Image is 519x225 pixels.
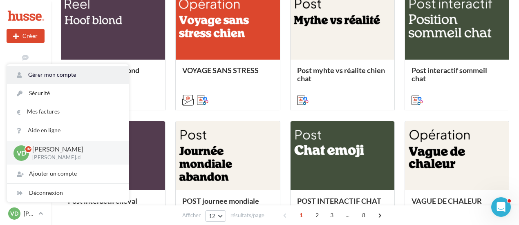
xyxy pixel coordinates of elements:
span: 2 [311,209,324,222]
span: VOYAGE SANS STRESS [182,66,259,75]
div: Ajouter un compte [7,165,129,183]
p: [PERSON_NAME] [32,145,116,154]
span: POST INTERACTIF CHAT [297,196,381,205]
span: résultats/page [230,212,264,219]
button: Créer [7,29,45,43]
div: Déconnexion [7,184,129,202]
a: Sollicitation d'avis [7,51,45,79]
div: Nouvelle campagne [7,29,45,43]
button: 12 [205,210,226,222]
span: VD [17,148,26,158]
span: VD [10,209,18,218]
a: VD [PERSON_NAME] [7,206,45,221]
a: Aide en ligne [7,121,129,140]
p: [PERSON_NAME].d [32,154,116,161]
p: [PERSON_NAME] [24,209,35,218]
a: Sécurité [7,84,129,102]
a: Gérer mon compte [7,66,129,84]
span: Sollicitation d'avis [11,63,40,78]
span: 8 [357,209,370,222]
span: Afficher [182,212,201,219]
iframe: Intercom live chat [491,197,511,217]
span: 1 [295,209,308,222]
span: 12 [209,213,216,219]
span: ... [341,209,354,222]
span: POST journee mondiale contre l'aba... [182,196,259,214]
span: VAGUE DE CHALEUR [412,196,482,205]
span: Post interactif sommeil chat [412,66,487,83]
span: Post myhte vs réalite chien chat [297,66,385,83]
span: 3 [325,209,338,222]
a: Mes factures [7,102,129,121]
